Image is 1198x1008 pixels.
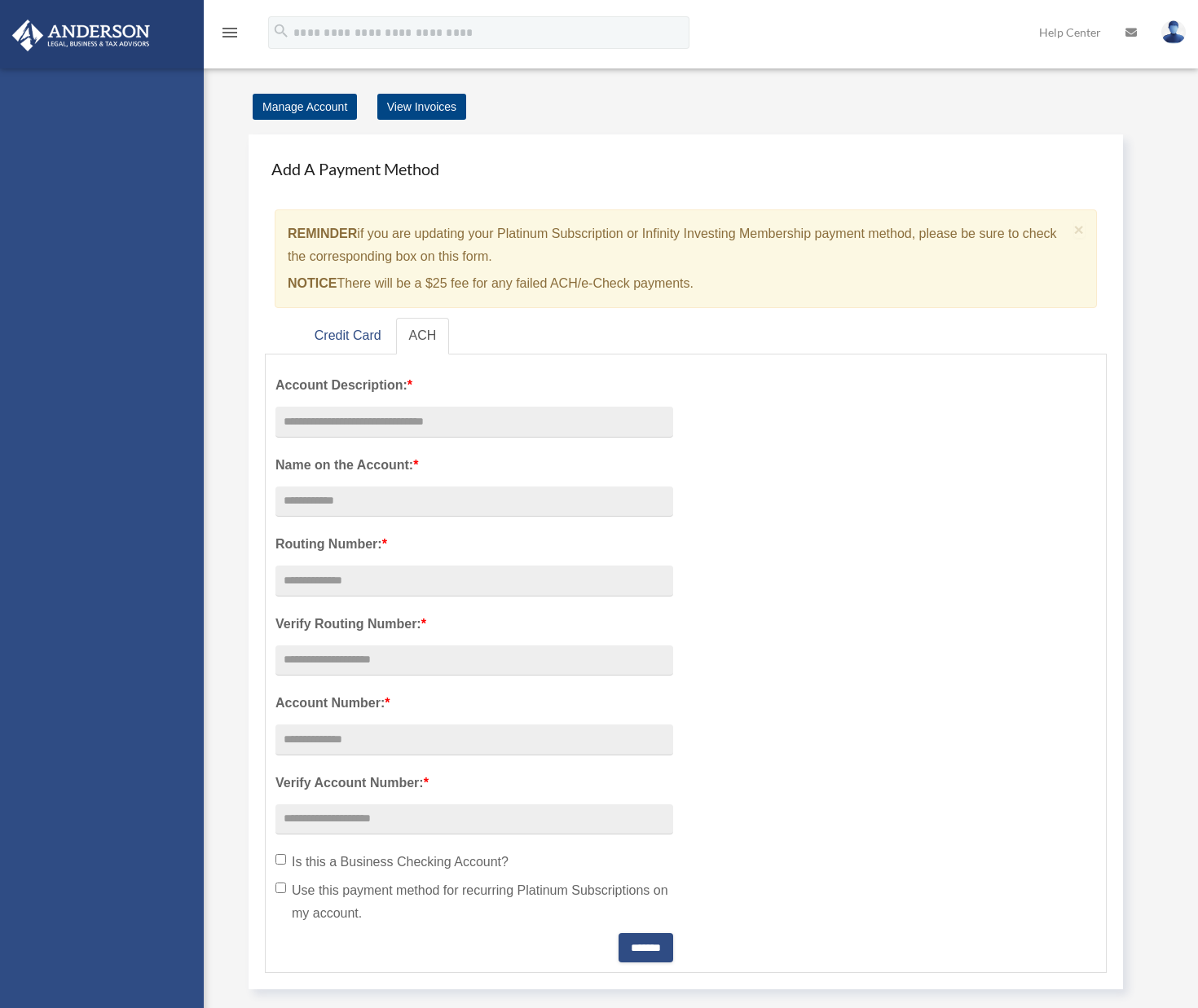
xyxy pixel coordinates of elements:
[275,772,673,795] label: Verify Account Number:
[220,23,240,42] i: menu
[1074,220,1085,239] span: ×
[302,318,394,354] a: Credit Card
[1161,20,1186,44] img: User Pic
[1074,221,1085,238] button: Close
[288,276,337,290] strong: NOTICE
[288,272,1068,295] p: There will be a $25 fee for any failed ACH/e-Check payments.
[220,29,240,42] a: menu
[272,22,290,40] i: search
[253,94,357,120] a: Manage Account
[275,454,673,477] label: Name on the Account:
[275,533,673,556] label: Routing Number:
[265,151,1107,187] h4: Add A Payment Method
[275,613,673,636] label: Verify Routing Number:
[275,883,286,893] input: Use this payment method for recurring Platinum Subscriptions on my account.
[288,227,357,240] strong: REMINDER
[396,318,450,354] a: ACH
[275,854,286,865] input: Is this a Business Checking Account?
[275,209,1097,308] div: if you are updating your Platinum Subscription or Infinity Investing Membership payment method, p...
[377,94,466,120] a: View Invoices
[275,851,673,874] label: Is this a Business Checking Account?
[7,20,155,51] img: Anderson Advisors Platinum Portal
[275,879,673,925] label: Use this payment method for recurring Platinum Subscriptions on my account.
[275,374,673,397] label: Account Description:
[275,692,673,715] label: Account Number:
